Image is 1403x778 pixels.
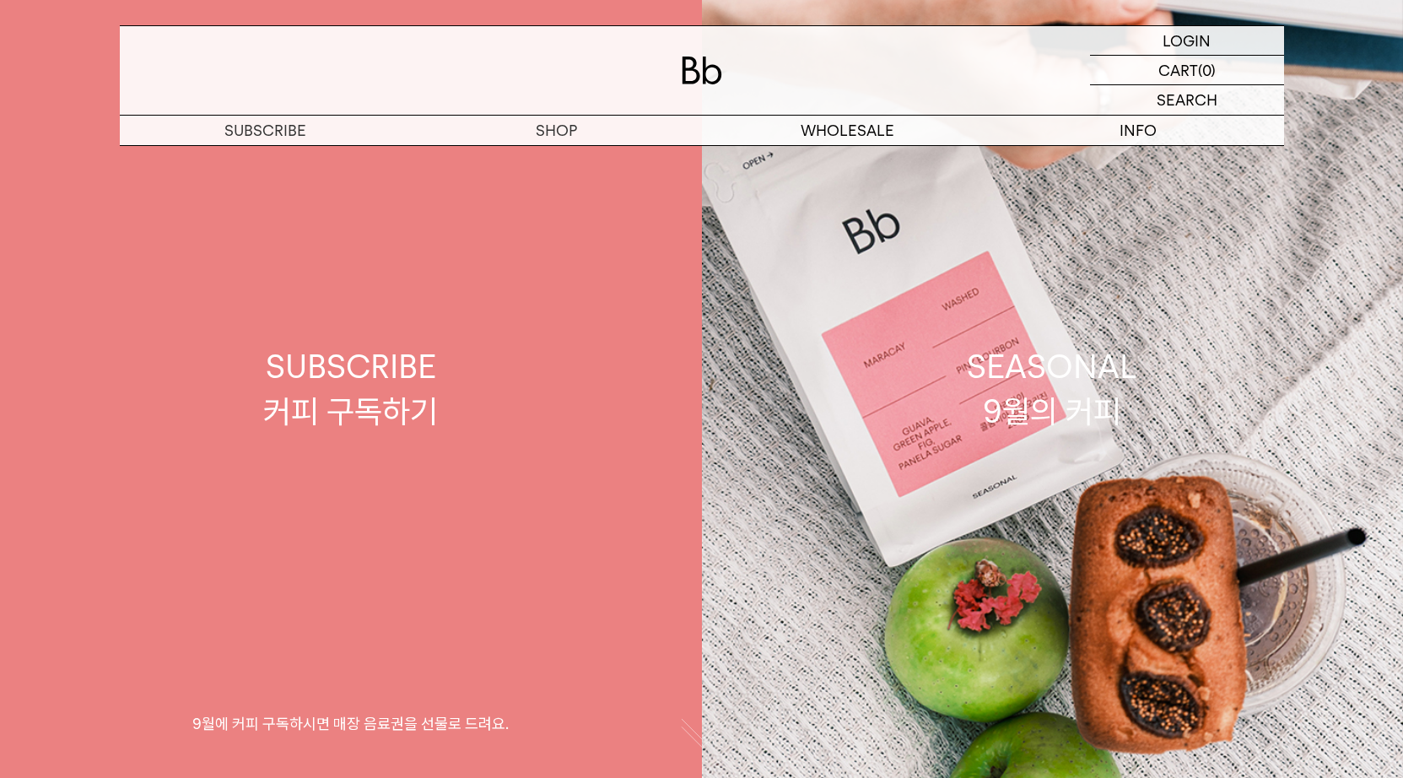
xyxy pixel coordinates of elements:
[993,116,1284,145] p: INFO
[1157,85,1217,115] p: SEARCH
[120,116,411,145] a: SUBSCRIBE
[411,116,702,145] a: SHOP
[702,116,993,145] p: WHOLESALE
[1090,26,1284,56] a: LOGIN
[682,57,722,84] img: 로고
[1158,56,1198,84] p: CART
[1198,56,1216,84] p: (0)
[263,344,438,434] div: SUBSCRIBE 커피 구독하기
[1090,56,1284,85] a: CART (0)
[1163,26,1211,55] p: LOGIN
[967,344,1137,434] div: SEASONAL 9월의 커피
